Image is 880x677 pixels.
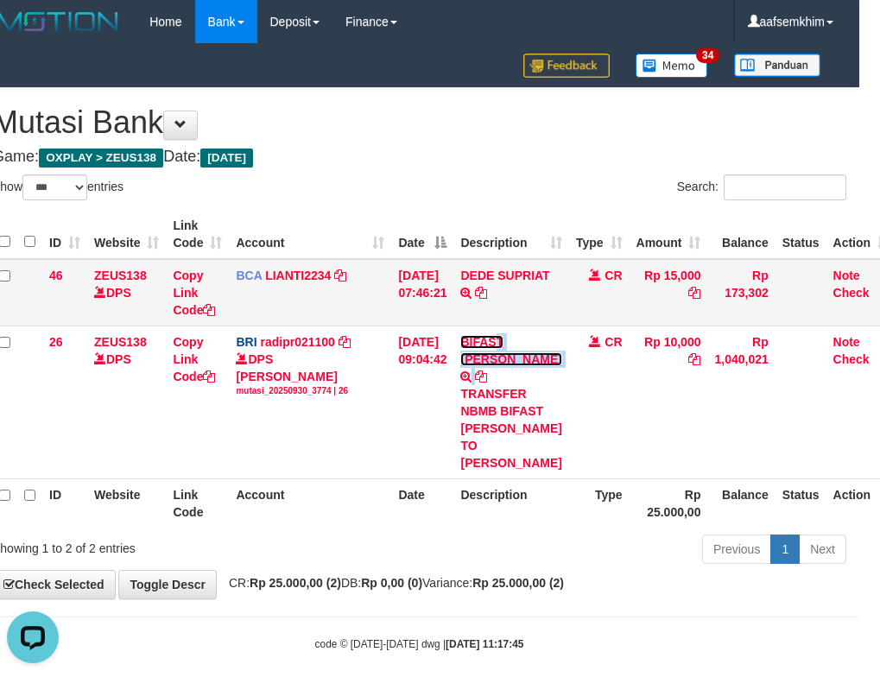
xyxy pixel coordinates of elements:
a: Check [833,352,870,366]
strong: Rp 25.000,00 (2) [472,576,564,590]
a: Copy Link Code [173,269,215,317]
a: Copy DEDE SUPRIAT to clipboard [475,286,487,300]
span: CR: DB: Variance: [220,576,564,590]
strong: [DATE] 11:17:45 [446,638,523,650]
div: TRANSFER NBMB BIFAST [PERSON_NAME] TO [PERSON_NAME] [460,385,561,471]
a: Copy BIFAST ERIKA S PAUN to clipboard [475,370,487,383]
span: CR [605,269,622,282]
td: Rp 15,000 [630,259,708,326]
td: DPS [87,259,166,326]
a: 34 [623,43,721,87]
span: OXPLAY > ZEUS138 [39,149,163,168]
th: Rp 25.000,00 [630,478,708,528]
span: [DATE] [200,149,253,168]
span: 26 [49,335,63,349]
td: [DATE] 07:46:21 [391,259,453,326]
td: DPS [87,326,166,478]
th: Date [391,478,453,528]
a: radipr021100 [260,335,334,349]
span: BRI [236,335,256,349]
th: Website: activate to sort column ascending [87,210,166,259]
label: Search: [677,174,846,200]
th: Type: activate to sort column ascending [569,210,630,259]
a: BIFAST [PERSON_NAME] [460,335,561,366]
a: Note [833,269,860,282]
td: [DATE] 09:04:42 [391,326,453,478]
th: ID [42,478,87,528]
th: Status [776,478,826,528]
th: Type [569,478,630,528]
th: Website [87,478,166,528]
a: Note [833,335,860,349]
div: DPS [PERSON_NAME] [236,351,384,397]
img: Button%20Memo.svg [636,54,708,78]
img: Feedback.jpg [523,54,610,78]
th: Link Code: activate to sort column ascending [166,210,229,259]
th: Link Code [166,478,229,528]
a: Copy Link Code [173,335,215,383]
span: 46 [49,269,63,282]
input: Search: [724,174,846,200]
a: DEDE SUPRIAT [460,269,549,282]
th: Account: activate to sort column ascending [229,210,391,259]
img: panduan.png [734,54,820,77]
a: Copy Rp 15,000 to clipboard [688,286,700,300]
a: Copy LIANTI2234 to clipboard [334,269,346,282]
a: ZEUS138 [94,335,147,349]
th: Description [453,478,568,528]
strong: Rp 0,00 (0) [361,576,422,590]
a: Copy Rp 10,000 to clipboard [688,352,700,366]
a: Previous [702,535,771,564]
th: Account [229,478,391,528]
a: Check [833,286,870,300]
a: 1 [770,535,800,564]
span: 34 [696,47,719,63]
a: Toggle Descr [118,570,217,599]
td: Rp 173,302 [707,259,775,326]
th: Status [776,210,826,259]
a: Next [799,535,846,564]
small: code © [DATE]-[DATE] dwg | [315,638,524,650]
th: Description: activate to sort column ascending [453,210,568,259]
button: Open LiveChat chat widget [7,7,59,59]
a: LIANTI2234 [265,269,331,282]
strong: Rp 25.000,00 (2) [250,576,341,590]
span: BCA [236,269,262,282]
td: Rp 1,040,021 [707,326,775,478]
span: CR [605,335,622,349]
th: ID: activate to sort column ascending [42,210,87,259]
th: Date: activate to sort column descending [391,210,453,259]
select: Showentries [22,174,87,200]
th: Amount: activate to sort column ascending [630,210,708,259]
a: Copy radipr021100 to clipboard [339,335,351,349]
div: mutasi_20250930_3774 | 26 [236,385,384,397]
th: Balance [707,478,775,528]
th: Balance [707,210,775,259]
a: ZEUS138 [94,269,147,282]
td: Rp 10,000 [630,326,708,478]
